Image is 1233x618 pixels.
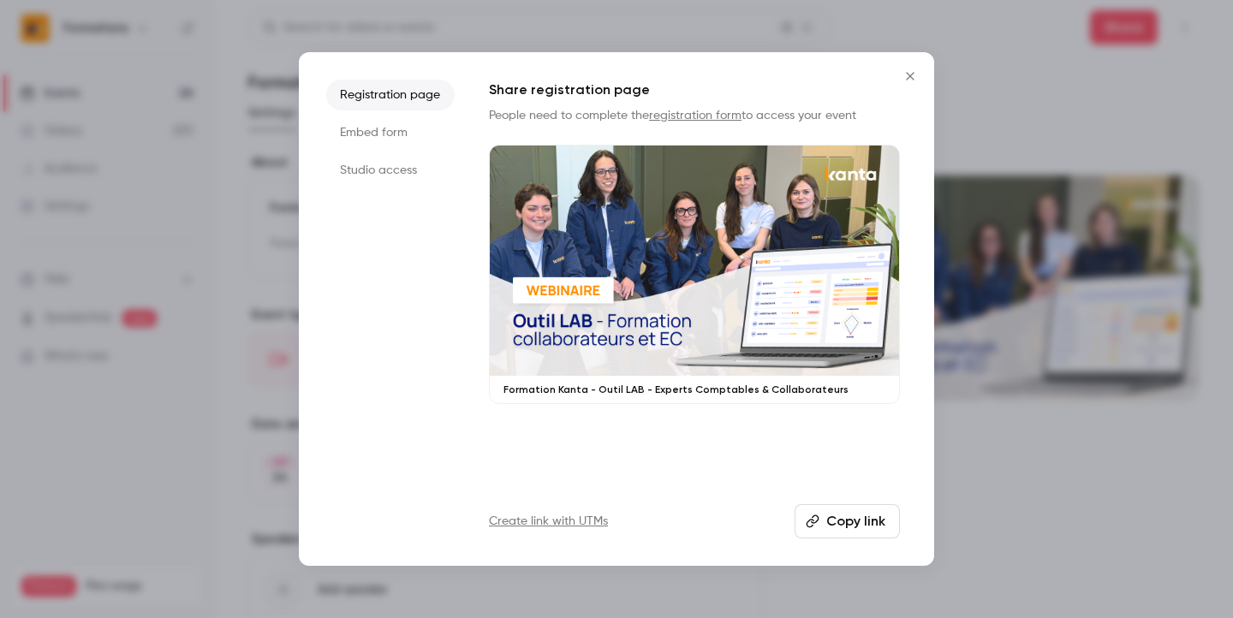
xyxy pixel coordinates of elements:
[795,504,900,538] button: Copy link
[893,59,927,93] button: Close
[649,110,742,122] a: registration form
[326,155,455,186] li: Studio access
[489,145,900,404] a: Formation Kanta - Outil LAB - Experts Comptables & Collaborateurs
[326,117,455,148] li: Embed form
[503,383,885,396] p: Formation Kanta - Outil LAB - Experts Comptables & Collaborateurs
[326,80,455,110] li: Registration page
[489,80,900,100] h1: Share registration page
[489,513,608,530] a: Create link with UTMs
[489,107,900,124] p: People need to complete the to access your event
